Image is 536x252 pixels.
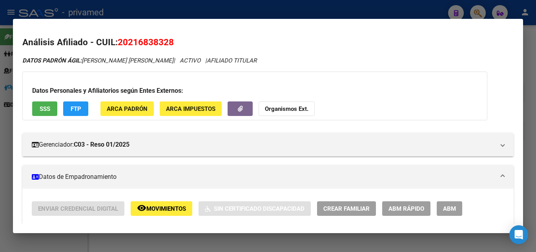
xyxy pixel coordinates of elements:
[32,86,478,96] h3: Datos Personales y Afiliatorios según Entes Externos:
[382,201,430,216] button: ABM Rápido
[32,201,124,216] button: Enviar Credencial Digital
[207,57,257,64] span: AFILIADO TITULAR
[107,105,148,112] span: ARCA Padrón
[74,140,129,149] strong: C03 - Reso 01/2025
[166,105,215,112] span: ARCA Impuestos
[199,201,311,216] button: Sin Certificado Discapacidad
[32,172,495,182] mat-panel-title: Datos de Empadronamiento
[118,37,174,47] span: 20216838328
[437,201,462,216] button: ABM
[38,205,118,212] span: Enviar Credencial Digital
[131,201,192,216] button: Movimientos
[71,105,81,112] span: FTP
[32,140,495,149] mat-panel-title: Gerenciador:
[323,205,370,212] span: Crear Familiar
[22,133,514,156] mat-expansion-panel-header: Gerenciador:C03 - Reso 01/2025
[32,101,57,116] button: SSS
[259,101,315,116] button: Organismos Ext.
[40,105,50,112] span: SSS
[22,165,514,189] mat-expansion-panel-header: Datos de Empadronamiento
[22,57,82,64] strong: DATOS PADRÓN ÁGIL:
[22,36,514,49] h2: Análisis Afiliado - CUIL:
[443,205,456,212] span: ABM
[22,57,257,64] i: | ACTIVO |
[137,203,146,213] mat-icon: remove_red_eye
[317,201,376,216] button: Crear Familiar
[214,205,304,212] span: Sin Certificado Discapacidad
[160,101,222,116] button: ARCA Impuestos
[146,205,186,212] span: Movimientos
[509,225,528,244] div: Open Intercom Messenger
[100,101,154,116] button: ARCA Padrón
[265,105,308,112] strong: Organismos Ext.
[63,101,88,116] button: FTP
[22,57,173,64] span: [PERSON_NAME] [PERSON_NAME]
[388,205,424,212] span: ABM Rápido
